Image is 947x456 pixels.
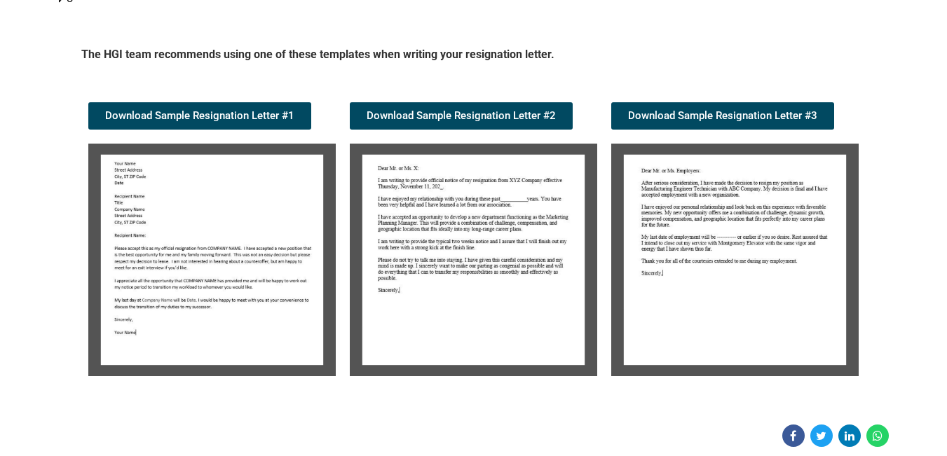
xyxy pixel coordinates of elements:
[88,102,311,130] a: Download Sample Resignation Letter #1
[838,424,861,447] a: Share on Linkedin
[611,102,834,130] a: Download Sample Resignation Letter #3
[866,424,889,447] a: Share on WhatsApp
[81,47,866,67] h5: The HGI team recommends using one of these templates when writing your resignation letter.
[367,111,556,121] span: Download Sample Resignation Letter #2
[810,424,833,447] a: Share on Twitter
[628,111,817,121] span: Download Sample Resignation Letter #3
[782,424,805,447] a: Share on Facebook
[350,102,573,130] a: Download Sample Resignation Letter #2
[105,111,294,121] span: Download Sample Resignation Letter #1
